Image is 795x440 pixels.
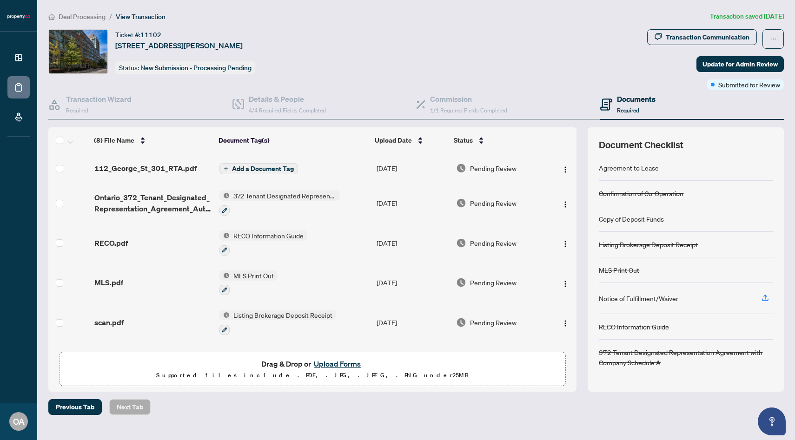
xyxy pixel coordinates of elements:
[90,127,215,153] th: (8) File Name
[219,270,278,296] button: Status IconMLS Print Out
[373,183,453,223] td: [DATE]
[219,163,298,174] button: Add a Document Tag
[470,163,517,173] span: Pending Review
[94,277,123,288] span: MLS.pdf
[562,166,569,173] img: Logo
[219,310,230,320] img: Status Icon
[219,163,298,175] button: Add a Document Tag
[456,198,466,208] img: Document Status
[562,201,569,208] img: Logo
[456,238,466,248] img: Document Status
[599,138,683,151] span: Document Checklist
[599,293,678,303] div: Notice of Fulfillment/Waiver
[430,107,507,114] span: 1/1 Required Fields Completed
[599,188,683,198] div: Confirmation of Co-Operation
[249,93,326,105] h4: Details & People
[702,57,778,72] span: Update for Admin Review
[48,13,55,20] span: home
[373,263,453,303] td: [DATE]
[454,135,473,145] span: Status
[373,223,453,263] td: [DATE]
[56,400,94,414] span: Previous Tab
[230,230,307,241] span: RECO Information Guide
[249,107,326,114] span: 4/4 Required Fields Completed
[219,190,340,216] button: Status Icon372 Tenant Designated Representation Agreement with Company Schedule A
[617,107,639,114] span: Required
[115,61,255,74] div: Status:
[470,198,517,208] span: Pending Review
[373,342,453,382] td: [DATE]
[456,277,466,288] img: Document Status
[456,163,466,173] img: Document Status
[456,317,466,328] img: Document Status
[470,238,517,248] span: Pending Review
[562,240,569,248] img: Logo
[60,352,565,387] span: Drag & Drop orUpload FormsSupported files include .PDF, .JPG, .JPEG, .PNG under25MB
[261,358,364,370] span: Drag & Drop or
[94,135,134,145] span: (8) File Name
[66,107,88,114] span: Required
[599,347,773,368] div: 372 Tenant Designated Representation Agreement with Company Schedule A
[696,56,784,72] button: Update for Admin Review
[617,93,656,105] h4: Documents
[115,40,243,51] span: [STREET_ADDRESS][PERSON_NAME]
[558,161,573,176] button: Logo
[450,127,546,153] th: Status
[115,29,161,40] div: Ticket #:
[219,310,336,335] button: Status IconListing Brokerage Deposit Receipt
[371,127,450,153] th: Upload Date
[219,190,230,201] img: Status Icon
[558,196,573,210] button: Logo
[470,277,517,288] span: Pending Review
[470,317,517,328] span: Pending Review
[599,322,669,332] div: RECO Information Guide
[94,192,212,214] span: Ontario_372_Tenant_Designated_Representation_Agreement_Authority_for_Lease_or_Purchase 1.pdf
[66,93,132,105] h4: Transaction Wizard
[94,237,128,249] span: RECO.pdf
[94,163,197,174] span: 112_George_St_301_RTA.pdf
[49,30,107,73] img: IMG-C12400340_1.jpg
[311,358,364,370] button: Upload Forms
[375,135,412,145] span: Upload Date
[558,315,573,330] button: Logo
[215,127,371,153] th: Document Tag(s)
[647,29,757,45] button: Transaction Communication
[230,310,336,320] span: Listing Brokerage Deposit Receipt
[116,13,166,21] span: View Transaction
[94,317,124,328] span: scan.pdf
[758,407,786,435] button: Open asap
[562,320,569,327] img: Logo
[599,239,698,250] div: Listing Brokerage Deposit Receipt
[718,79,780,90] span: Submitted for Review
[666,30,749,45] div: Transaction Communication
[710,11,784,22] article: Transaction saved [DATE]
[224,166,228,171] span: plus
[230,190,340,201] span: 372 Tenant Designated Representation Agreement with Company Schedule A
[7,14,30,20] img: logo
[109,11,112,22] li: /
[558,236,573,250] button: Logo
[430,93,507,105] h4: Commission
[219,230,307,256] button: Status IconRECO Information Guide
[59,13,106,21] span: Deal Processing
[373,153,453,183] td: [DATE]
[66,370,559,381] p: Supported files include .PDF, .JPG, .JPEG, .PNG under 25 MB
[599,214,664,224] div: Copy of Deposit Funds
[140,64,252,72] span: New Submission - Processing Pending
[558,275,573,290] button: Logo
[599,163,659,173] div: Agreement to Lease
[219,230,230,241] img: Status Icon
[562,280,569,288] img: Logo
[232,165,294,172] span: Add a Document Tag
[230,270,278,281] span: MLS Print Out
[219,270,230,281] img: Status Icon
[140,31,161,39] span: 11102
[373,302,453,342] td: [DATE]
[13,415,25,428] span: OA
[48,399,102,415] button: Previous Tab
[599,265,639,275] div: MLS Print Out
[109,399,151,415] button: Next Tab
[770,36,776,42] span: ellipsis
